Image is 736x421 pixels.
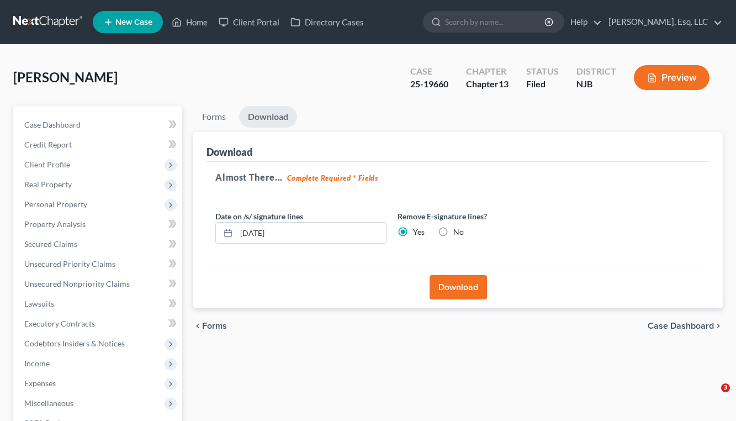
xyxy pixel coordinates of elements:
[215,211,303,222] label: Date on /s/ signature lines
[166,12,213,32] a: Home
[15,234,182,254] a: Secured Claims
[24,140,72,149] span: Credit Report
[24,199,87,209] span: Personal Property
[15,214,182,234] a: Property Analysis
[466,78,509,91] div: Chapter
[15,294,182,314] a: Lawsuits
[24,279,130,288] span: Unsecured Nonpriority Claims
[215,171,701,184] h5: Almost There...
[193,322,242,330] button: chevron_left Forms
[15,274,182,294] a: Unsecured Nonpriority Claims
[648,322,723,330] a: Case Dashboard chevron_right
[24,378,56,388] span: Expenses
[24,299,54,308] span: Lawsuits
[413,227,425,238] label: Yes
[24,359,50,368] span: Income
[24,339,125,348] span: Codebtors Insiders & Notices
[24,120,81,129] span: Case Dashboard
[466,65,509,78] div: Chapter
[15,115,182,135] a: Case Dashboard
[285,12,369,32] a: Directory Cases
[193,106,235,128] a: Forms
[213,12,285,32] a: Client Portal
[24,319,95,328] span: Executory Contracts
[24,219,86,229] span: Property Analysis
[445,12,546,32] input: Search by name...
[648,322,714,330] span: Case Dashboard
[236,223,386,244] input: MM/DD/YYYY
[15,314,182,334] a: Executory Contracts
[24,398,73,408] span: Miscellaneous
[24,239,77,249] span: Secured Claims
[526,78,559,91] div: Filed
[499,78,509,89] span: 13
[634,65,709,90] button: Preview
[24,160,70,169] span: Client Profile
[398,211,569,222] label: Remove E-signature lines?
[453,227,464,238] label: No
[193,322,202,330] i: chevron_left
[206,145,252,159] div: Download
[565,12,602,32] a: Help
[698,383,725,410] iframe: Intercom live chat
[430,275,487,299] button: Download
[15,135,182,155] a: Credit Report
[714,322,723,330] i: chevron_right
[13,69,118,85] span: [PERSON_NAME]
[576,78,616,91] div: NJB
[576,65,616,78] div: District
[526,65,559,78] div: Status
[239,106,297,128] a: Download
[287,173,378,182] strong: Complete Required * Fields
[15,254,182,274] a: Unsecured Priority Claims
[24,180,72,189] span: Real Property
[24,259,115,269] span: Unsecured Priority Claims
[202,322,227,330] span: Forms
[115,18,152,27] span: New Case
[410,65,448,78] div: Case
[603,12,722,32] a: [PERSON_NAME], Esq. LLC
[721,383,730,392] span: 3
[410,78,448,91] div: 25-19660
